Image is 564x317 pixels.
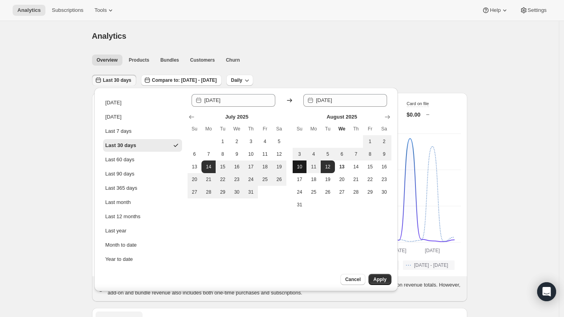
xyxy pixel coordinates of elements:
span: Fr [261,126,269,132]
span: 29 [366,189,374,195]
span: Settings [528,7,547,13]
th: Monday [306,123,321,135]
span: 8 [219,151,227,157]
span: 8 [366,151,374,157]
span: 1 [219,138,227,145]
button: Friday August 15 2025 [363,160,377,173]
button: Saturday August 16 2025 [377,160,391,173]
button: [DATE] [103,96,182,109]
span: 16 [233,164,241,170]
span: 11 [261,151,269,157]
button: Friday August 8 2025 [363,148,377,160]
span: We [338,126,346,132]
div: Last month [105,198,131,206]
button: Tuesday July 15 2025 [216,160,230,173]
span: 18 [261,164,269,170]
button: Tuesday July 1 2025 [216,135,230,148]
p: $0.00 [407,111,421,119]
span: 28 [352,189,360,195]
button: Today Wednesday August 13 2025 [335,160,349,173]
span: Help [490,7,500,13]
button: Sunday July 27 2025 [188,186,202,198]
span: Analytics [17,7,41,13]
button: Tuesday August 26 2025 [321,186,335,198]
span: 5 [324,151,332,157]
button: Saturday August 2 2025 [377,135,391,148]
button: Saturday July 12 2025 [272,148,286,160]
button: Last 90 days [103,168,182,180]
span: Tools [94,7,107,13]
th: Sunday [293,123,307,135]
span: 26 [324,189,332,195]
button: Friday July 25 2025 [258,173,272,186]
span: 13 [338,164,346,170]
button: Month to date [103,239,182,251]
div: Year to date [105,255,133,263]
span: 15 [366,164,374,170]
th: Saturday [377,123,391,135]
button: Wednesday July 23 2025 [230,173,244,186]
span: 4 [261,138,269,145]
span: Bundles [160,57,179,63]
span: 9 [233,151,241,157]
span: 22 [219,176,227,183]
button: Thursday August 7 2025 [349,148,363,160]
button: Wednesday July 30 2025 [230,186,244,198]
span: 4 [310,151,318,157]
div: Open Intercom Messenger [537,282,556,301]
span: 14 [352,164,360,170]
button: Monday August 18 2025 [306,173,321,186]
span: Daily [231,77,243,83]
button: Sunday August 10 2025 [293,160,307,173]
span: 21 [352,176,360,183]
span: Mo [310,126,318,132]
span: 20 [338,176,346,183]
span: 5 [275,138,283,145]
button: Subscriptions [47,5,88,16]
button: Friday August 1 2025 [363,135,377,148]
button: Thursday July 10 2025 [244,148,258,160]
button: Monday July 21 2025 [201,173,216,186]
button: Saturday July 26 2025 [272,173,286,186]
button: Thursday July 3 2025 [244,135,258,148]
span: Mo [205,126,212,132]
span: 14 [205,164,212,170]
span: 11 [310,164,318,170]
div: Last 90 days [105,170,135,178]
button: Tuesday August 5 2025 [321,148,335,160]
span: 27 [338,189,346,195]
button: Thursday August 21 2025 [349,173,363,186]
span: 12 [324,164,332,170]
span: Apply [373,276,386,283]
button: Last 12 months [103,210,182,223]
button: Sunday August 3 2025 [293,148,307,160]
button: Tuesday August 19 2025 [321,173,335,186]
button: Last 30 days [92,75,136,86]
button: Wednesday August 20 2025 [335,173,349,186]
span: Churn [226,57,240,63]
button: Sunday August 31 2025 [293,198,307,211]
button: Monday July 28 2025 [201,186,216,198]
span: Tu [324,126,332,132]
span: 24 [296,189,304,195]
span: 2 [380,138,388,145]
span: 20 [191,176,199,183]
span: 7 [352,151,360,157]
span: Cancel [345,276,361,283]
button: Thursday August 28 2025 [349,186,363,198]
span: 28 [205,189,212,195]
button: Thursday July 17 2025 [244,160,258,173]
span: 30 [233,189,241,195]
th: Saturday [272,123,286,135]
button: Wednesday August 27 2025 [335,186,349,198]
button: Friday July 11 2025 [258,148,272,160]
div: Month to date [105,241,137,249]
span: 25 [310,189,318,195]
span: Th [352,126,360,132]
span: Compare to: [DATE] - [DATE] [152,77,217,83]
button: Thursday August 14 2025 [349,160,363,173]
span: Sa [380,126,388,132]
button: [DATE] [103,111,182,123]
span: [DATE] - [DATE] [414,262,448,268]
span: 21 [205,176,212,183]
